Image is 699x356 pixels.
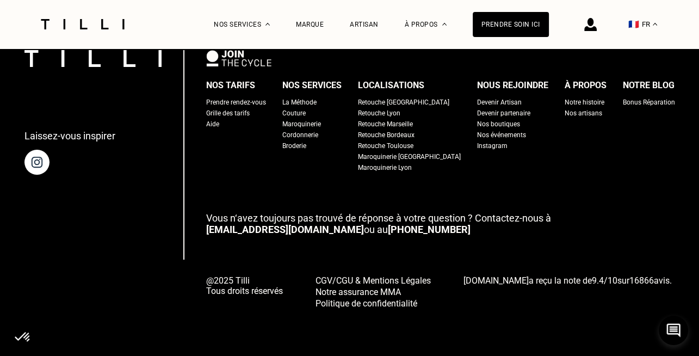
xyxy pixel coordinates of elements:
[653,23,657,26] img: menu déroulant
[316,297,431,309] a: Politique de confidentialité
[24,150,50,175] img: page instagram de Tilli une retoucherie à domicile
[623,77,675,94] div: Notre blog
[477,77,548,94] div: Nous rejoindre
[629,275,654,286] span: 16866
[24,130,115,142] p: Laissez-vous inspirer
[477,130,526,140] a: Nos événements
[282,130,318,140] a: Cordonnerie
[350,21,379,28] a: Artisan
[358,140,413,151] a: Retouche Toulouse
[358,108,400,119] a: Retouche Lyon
[206,286,283,296] span: Tous droits réservés
[358,77,424,94] div: Localisations
[282,97,317,108] a: La Méthode
[565,108,602,119] a: Nos artisans
[565,77,607,94] div: À propos
[316,287,401,297] span: Notre assurance MMA
[282,119,321,130] a: Maroquinerie
[265,23,270,26] img: Menu déroulant
[565,97,604,108] a: Notre histoire
[477,119,520,130] a: Nos boutiques
[477,97,522,108] a: Devenir Artisan
[206,97,266,108] a: Prendre rendez-vous
[358,162,412,173] a: Maroquinerie Lyon
[473,12,549,37] a: Prendre soin ici
[316,286,431,297] a: Notre assurance MMA
[37,19,128,29] img: Logo du service de couturière Tilli
[206,108,250,119] a: Grille des tarifs
[358,97,449,108] a: Retouche [GEOGRAPHIC_DATA]
[358,130,415,140] a: Retouche Bordeaux
[592,275,604,286] span: 9.4
[316,275,431,286] span: CGV/CGU & Mentions Légales
[463,275,529,286] span: [DOMAIN_NAME]
[282,108,306,119] a: Couture
[282,77,342,94] div: Nos services
[296,21,324,28] a: Marque
[206,50,271,66] img: logo Join The Cycle
[358,151,461,162] a: Maroquinerie [GEOGRAPHIC_DATA]
[584,18,597,31] img: icône connexion
[206,77,255,94] div: Nos tarifs
[24,50,162,67] img: logo Tilli
[206,275,283,286] span: @2025 Tilli
[388,224,471,235] a: [PHONE_NUMBER]
[442,23,447,26] img: Menu déroulant à propos
[316,298,417,309] span: Politique de confidentialité
[316,274,431,286] a: CGV/CGU & Mentions Légales
[608,275,617,286] span: 10
[477,108,530,119] a: Devenir partenaire
[628,19,639,29] span: 🇫🇷
[206,212,675,235] p: ou au
[477,140,508,151] a: Instagram
[463,275,672,286] span: a reçu la note de sur avis.
[592,275,617,286] span: /
[206,224,364,235] a: [EMAIL_ADDRESS][DOMAIN_NAME]
[623,97,675,108] a: Bonus Réparation
[206,212,551,224] span: Vous n‘avez toujours pas trouvé de réponse à votre question ? Contactez-nous à
[358,119,413,130] a: Retouche Marseille
[206,119,219,130] a: Aide
[282,140,306,151] a: Broderie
